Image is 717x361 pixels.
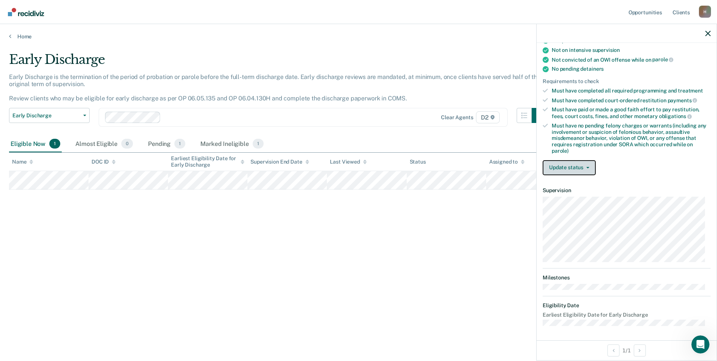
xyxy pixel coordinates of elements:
div: Early Discharge [9,52,547,73]
div: Not convicted of an OWI offense while on [552,56,711,63]
div: 1 / 1 [537,340,717,360]
div: Must have completed court-ordered restitution [552,97,711,104]
span: term [631,38,648,44]
div: Marked Ineligible [199,136,265,152]
img: Recidiviz [8,8,44,16]
div: Last Viewed [330,159,366,165]
dt: Earliest Eligibility Date for Early Discharge [543,312,711,318]
span: treatment [678,88,703,94]
div: Earliest Eligibility Date for Early Discharge [171,155,244,168]
span: parole) [552,148,569,154]
div: Must have no pending felony charges or warrants (including any involvement or suspicion of feloni... [552,123,711,154]
span: 1 [253,139,264,149]
span: payments [668,97,697,103]
div: Eligible Now [9,136,62,152]
div: Status [410,159,426,165]
iframe: Intercom live chat [691,335,709,353]
dt: Supervision [543,187,711,194]
div: Must have paid or made a good faith effort to pay restitution, fees, court costs, fines, and othe... [552,106,711,119]
div: No pending [552,66,711,72]
div: Almost Eligible [74,136,134,152]
div: H [699,6,711,18]
button: Next Opportunity [634,344,646,356]
button: Update status [543,160,596,175]
span: Early Discharge [12,112,80,119]
button: Previous Opportunity [607,344,619,356]
div: Requirements to check [543,78,711,85]
div: DOC ID [92,159,116,165]
span: detainers [580,66,604,72]
dt: Milestones [543,275,711,281]
div: Name [12,159,33,165]
span: 1 [49,139,60,149]
div: Supervision End Date [250,159,309,165]
p: Early Discharge is the termination of the period of probation or parole before the full-term disc... [9,73,544,102]
span: D2 [476,111,500,123]
span: 0 [121,139,133,149]
a: Home [9,33,708,40]
span: obligations [659,113,692,119]
div: Must have completed all required programming and [552,88,711,94]
div: Clear agents [441,114,473,121]
button: Profile dropdown button [699,6,711,18]
div: Assigned to [489,159,525,165]
span: 1 [174,139,185,149]
span: parole [652,56,673,62]
span: supervision [592,47,620,53]
dt: Eligibility Date [543,302,711,309]
div: Not on intensive [552,47,711,53]
div: Pending [146,136,187,152]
